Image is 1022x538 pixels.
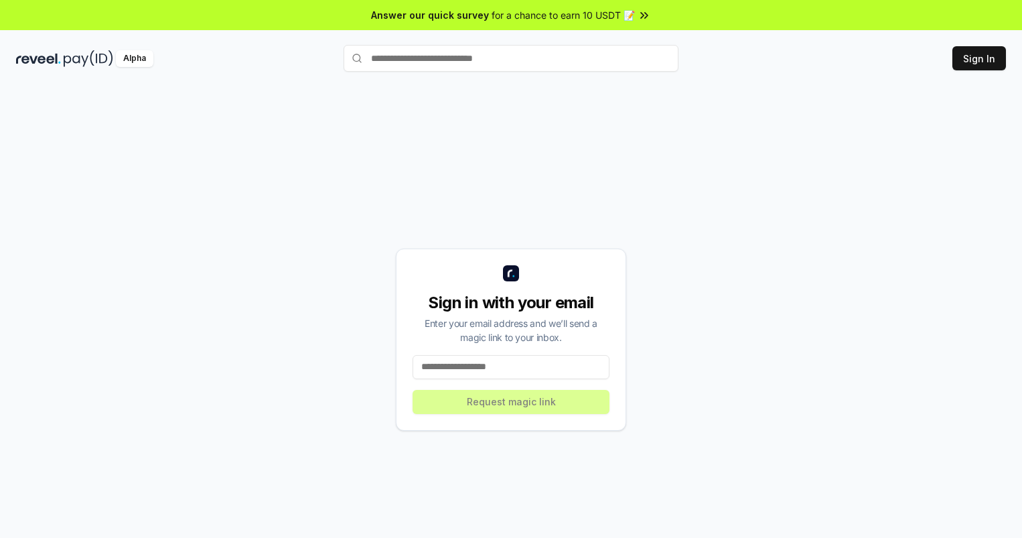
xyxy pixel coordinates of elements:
img: reveel_dark [16,50,61,67]
button: Sign In [952,46,1006,70]
div: Enter your email address and we’ll send a magic link to your inbox. [413,316,609,344]
img: pay_id [64,50,113,67]
div: Alpha [116,50,153,67]
span: Answer our quick survey [371,8,489,22]
div: Sign in with your email [413,292,609,314]
span: for a chance to earn 10 USDT 📝 [492,8,635,22]
img: logo_small [503,265,519,281]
